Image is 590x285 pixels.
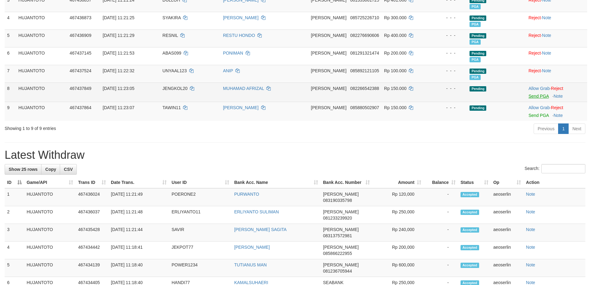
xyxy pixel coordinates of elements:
td: [DATE] 11:18:41 [108,242,169,259]
a: Show 25 rows [5,164,42,175]
a: Note [526,192,535,197]
span: Pending [470,69,486,74]
span: [PERSON_NAME] [323,245,359,250]
a: Note [526,209,535,214]
td: SAVIR [169,224,232,242]
td: - [424,224,458,242]
a: MUHAMAD AFRIZAL [223,86,264,91]
th: Bank Acc. Number: activate to sort column ascending [321,177,372,188]
a: PONIMAN [223,51,243,56]
td: Rp 200,000 [372,242,424,259]
td: ERLIYANTO11 [169,206,232,224]
td: HUJANTOTO [16,47,67,65]
span: ABAS099 [163,51,181,56]
a: Send PGA [528,94,548,99]
span: TAWIN11 [163,105,181,110]
a: Note [542,68,551,73]
td: · [526,29,587,47]
span: [PERSON_NAME] [311,33,347,38]
a: [PERSON_NAME] SAGITA [234,227,286,232]
th: Amount: activate to sort column ascending [372,177,424,188]
a: [PERSON_NAME] [223,15,259,20]
td: aeoserlin [491,206,524,224]
span: Rp 100.000 [384,68,406,73]
a: Note [542,51,551,56]
span: SYAKIRA [163,15,181,20]
span: [PERSON_NAME] [323,227,359,232]
td: HUJANTOTO [24,206,76,224]
div: - - - [435,15,465,21]
a: Note [526,262,535,267]
span: Copy 083137572981 to clipboard [323,233,352,238]
a: Allow Grab [528,105,549,110]
td: [DATE] 11:18:40 [108,259,169,277]
a: Reject [528,51,541,56]
td: HUJANTOTO [24,242,76,259]
span: Rp 400.000 [384,33,406,38]
a: Reject [551,86,563,91]
a: Reject [528,33,541,38]
span: Accepted [461,210,479,215]
span: [PERSON_NAME] [311,105,347,110]
span: Accepted [461,192,479,197]
td: · [526,102,587,121]
td: 6 [5,47,16,65]
a: Copy [41,164,60,175]
a: Allow Grab [528,86,549,91]
td: 8 [5,82,16,102]
td: Rp 120,000 [372,188,424,206]
td: HUJANTOTO [24,188,76,206]
a: Note [553,94,563,99]
td: 9 [5,102,16,121]
span: Pending [470,33,486,38]
td: POERONE2 [169,188,232,206]
td: · [526,47,587,65]
span: [DATE] 11:21:25 [103,15,134,20]
span: [DATE] 11:21:29 [103,33,134,38]
th: Action [523,177,585,188]
span: Copy 085880502907 to clipboard [350,105,379,110]
span: Copy 085892121105 to clipboard [350,68,379,73]
a: Send PGA [528,113,548,118]
td: [DATE] 11:21:49 [108,188,169,206]
span: [PERSON_NAME] [311,86,347,91]
td: HUJANTOTO [16,12,67,29]
a: Reject [528,68,541,73]
div: - - - [435,85,465,91]
span: 467437145 [70,51,91,56]
td: aeoserlin [491,242,524,259]
td: - [424,206,458,224]
td: 467435428 [76,224,108,242]
a: CSV [60,164,77,175]
td: Rp 240,000 [372,224,424,242]
span: 467436909 [70,33,91,38]
td: HUJANTOTO [16,82,67,102]
span: Marked by aeorianda [470,39,480,45]
td: [DATE] 11:21:44 [108,224,169,242]
td: - [424,188,458,206]
a: [PERSON_NAME] [223,105,259,110]
label: Search: [525,164,585,173]
td: 5 [5,29,16,47]
span: UNYAAL123 [163,68,187,73]
span: Marked by aeorianda [470,4,480,9]
div: - - - [435,32,465,38]
span: Copy [45,167,56,172]
span: · [528,86,551,91]
span: [PERSON_NAME] [323,209,359,214]
span: Show 25 rows [9,167,37,172]
td: aeoserlin [491,188,524,206]
span: Pending [470,105,486,111]
td: - [424,259,458,277]
span: Copy 082266542388 to clipboard [350,86,379,91]
span: [PERSON_NAME] [311,51,347,56]
th: ID: activate to sort column descending [5,177,24,188]
a: PURWANTO [234,192,259,197]
span: Rp 150.000 [384,86,406,91]
a: 1 [558,123,569,134]
span: Pending [470,86,486,91]
span: Copy 081236705944 to clipboard [323,269,352,274]
span: [DATE] 11:23:05 [103,86,134,91]
span: JENGKOL20 [163,86,188,91]
td: HUJANTOTO [24,224,76,242]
